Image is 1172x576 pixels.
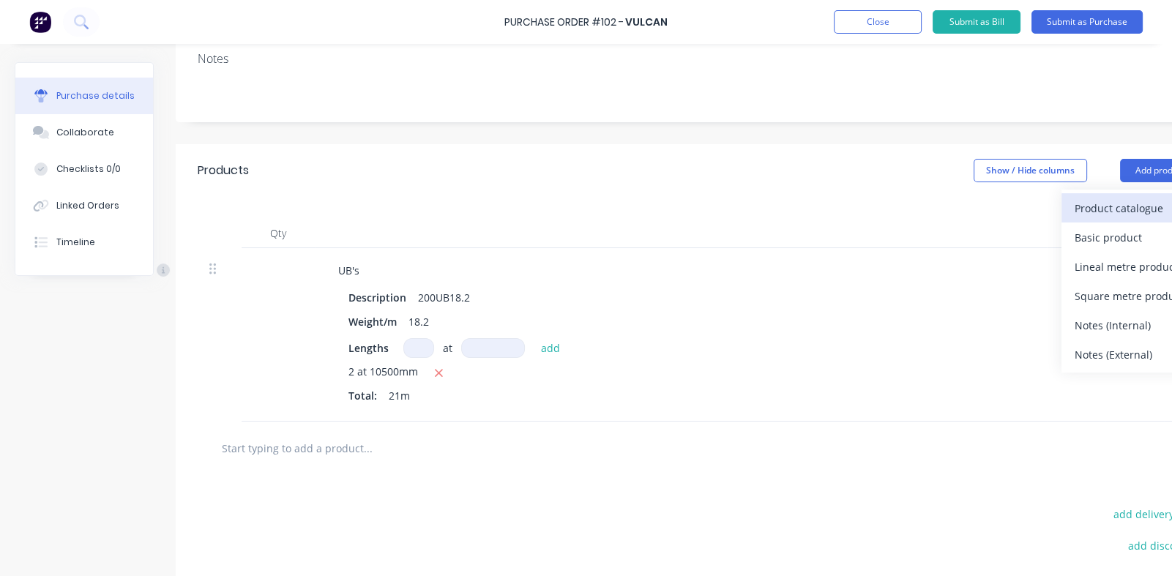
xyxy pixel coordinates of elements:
[443,340,452,356] div: at
[348,388,377,403] span: Total:
[933,10,1020,34] button: Submit as Bill
[412,287,476,308] div: 200UB18.2
[198,162,249,179] div: Products
[343,311,403,332] div: Weight/m
[326,260,371,281] div: UB's
[343,287,412,308] div: Description
[834,10,922,34] button: Close
[56,236,95,249] div: Timeline
[56,162,121,176] div: Checklists 0/0
[348,364,418,382] span: 2 at 10500mm
[15,224,153,261] button: Timeline
[403,311,435,332] div: 18.2
[504,15,624,30] div: Purchase Order #102 -
[242,219,315,248] div: Qty
[56,199,119,212] div: Linked Orders
[15,151,153,187] button: Checklists 0/0
[15,187,153,224] button: Linked Orders
[15,114,153,151] button: Collaborate
[221,433,514,463] input: Start typing to add a product...
[29,11,51,33] img: Factory
[625,15,668,30] div: Vulcan
[348,340,389,356] span: Lengths
[974,159,1087,182] button: Show / Hide columns
[1031,10,1143,34] button: Submit as Purchase
[56,126,114,139] div: Collaborate
[534,339,568,356] button: add
[15,78,153,114] button: Purchase details
[389,388,410,403] span: 21m
[56,89,135,102] div: Purchase details
[1047,219,1105,248] div: Price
